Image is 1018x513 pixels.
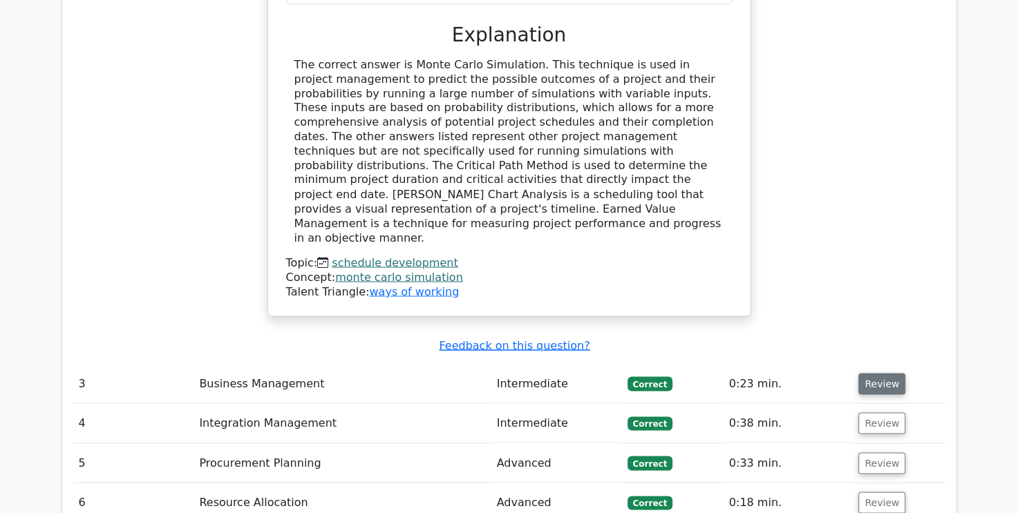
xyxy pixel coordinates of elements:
[491,403,622,443] td: Intermediate
[294,23,724,47] h3: Explanation
[335,270,463,283] a: monte carlo simulation
[73,403,194,443] td: 4
[724,443,854,483] td: 0:33 min.
[286,255,733,298] div: Talent Triangle:
[491,364,622,403] td: Intermediate
[724,364,854,403] td: 0:23 min.
[858,412,905,434] button: Review
[858,492,905,513] button: Review
[491,443,622,483] td: Advanced
[369,284,459,298] a: ways of working
[286,255,733,270] div: Topic:
[724,403,854,443] td: 0:38 min.
[194,403,491,443] td: Integration Management
[73,364,194,403] td: 3
[194,443,491,483] td: Procurement Planning
[439,338,590,351] a: Feedback on this question?
[858,452,905,474] button: Review
[628,376,672,390] span: Correct
[628,456,672,470] span: Correct
[858,373,905,394] button: Review
[628,496,672,510] span: Correct
[286,270,733,284] div: Concept:
[294,58,724,244] div: The correct answer is Monte Carlo Simulation. This technique is used in project management to pre...
[628,416,672,430] span: Correct
[73,443,194,483] td: 5
[194,364,491,403] td: Business Management
[332,255,458,269] a: schedule development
